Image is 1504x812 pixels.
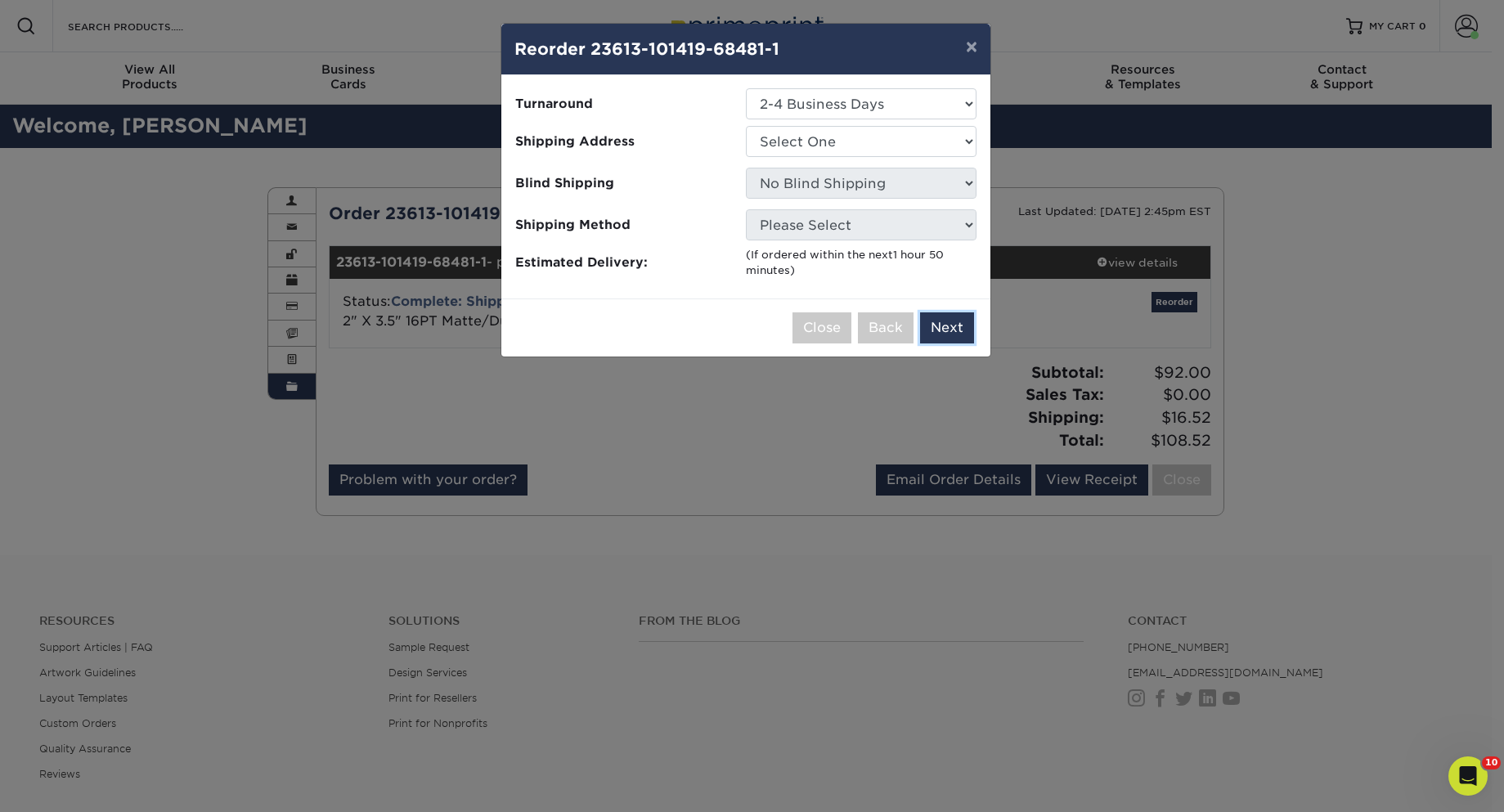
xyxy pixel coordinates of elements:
button: Next [920,312,974,343]
button: × [953,24,990,70]
iframe: Intercom live chat [1448,756,1488,796]
button: Close [792,312,851,343]
span: Blind Shipping [515,174,734,193]
span: Shipping Method [515,216,734,235]
span: Estimated Delivery: [515,253,734,272]
span: Turnaround [515,95,734,114]
span: 10 [1482,756,1501,769]
h4: Reorder 23613-101419-68481-1 [514,37,977,61]
div: (If ordered within the next ) [746,247,976,279]
button: Back [858,312,914,343]
span: Shipping Address [515,132,734,151]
